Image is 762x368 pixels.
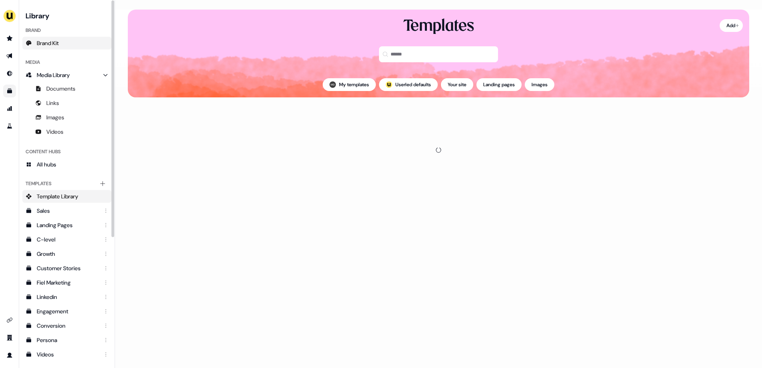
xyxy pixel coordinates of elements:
span: Videos [46,128,63,136]
div: Conversion [37,322,99,330]
button: My templates [323,78,376,91]
span: Template Library [37,192,78,200]
a: Go to team [3,331,16,344]
a: Persona [22,334,111,346]
span: Images [46,113,64,121]
a: Template Library [22,190,111,203]
button: Landing pages [476,78,522,91]
a: Go to templates [3,85,16,97]
a: Growth [22,247,111,260]
div: Growth [37,250,99,258]
div: Videos [37,350,99,358]
a: Videos [22,348,111,361]
a: Engagement [22,305,111,318]
div: Landing Pages [37,221,99,229]
span: Links [46,99,59,107]
a: Sales [22,204,111,217]
div: Persona [37,336,99,344]
a: C-level [22,233,111,246]
div: Brand [22,24,111,37]
a: Brand Kit [22,37,111,49]
span: Documents [46,85,75,93]
div: C-level [37,235,99,243]
span: Brand Kit [37,39,59,47]
a: Links [22,97,111,109]
div: Templates [403,16,474,37]
a: Go to integrations [3,314,16,326]
a: Go to Inbound [3,67,16,80]
div: Media [22,56,111,69]
div: Fiel Marketing [37,279,99,287]
a: Media Library [22,69,111,81]
a: Go to prospects [3,32,16,45]
div: Engagement [37,307,99,315]
span: All hubs [37,160,56,168]
div: Customer Stories [37,264,99,272]
a: Go to experiments [3,120,16,133]
a: Images [22,111,111,124]
div: Content Hubs [22,145,111,158]
span: Media Library [37,71,70,79]
button: Images [525,78,554,91]
a: Customer Stories [22,262,111,275]
img: userled logo [386,81,392,88]
h3: Library [22,10,111,21]
img: Martin [329,81,336,88]
a: Go to attribution [3,102,16,115]
a: Go to outbound experience [3,49,16,62]
button: Add [720,19,743,32]
div: Templates [22,177,111,190]
div: Linkedin [37,293,99,301]
div: Sales [37,207,99,215]
a: All hubs [22,158,111,171]
div: ; [386,81,392,88]
button: userled logo;Userled defaults [379,78,438,91]
a: Videos [22,125,111,138]
a: Conversion [22,319,111,332]
a: Documents [22,82,111,95]
a: Linkedin [22,291,111,303]
a: Landing Pages [22,219,111,231]
a: Go to profile [3,349,16,362]
a: Fiel Marketing [22,276,111,289]
button: Your site [441,78,473,91]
